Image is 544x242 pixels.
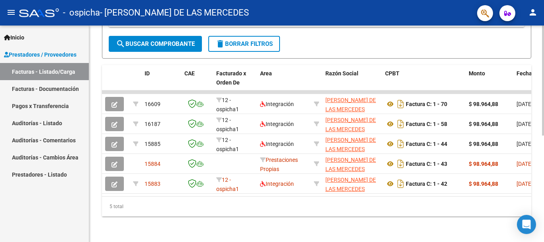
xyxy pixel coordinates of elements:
[517,121,533,127] span: [DATE]
[325,70,358,77] span: Razón Social
[325,97,376,112] span: [PERSON_NAME] DE LAS MERCEDES
[216,97,239,112] span: 12 - ospicha1
[406,181,447,187] strong: Factura C: 1 - 42
[517,101,533,107] span: [DATE]
[325,137,376,152] span: [PERSON_NAME] DE LAS MERCEDES
[395,98,406,110] i: Descargar documento
[257,65,311,100] datatable-header-cell: Area
[395,118,406,130] i: Descargar documento
[216,137,239,152] span: 12 - ospicha1
[216,177,239,192] span: 12 - ospicha1
[184,70,195,77] span: CAE
[517,215,536,234] div: Open Intercom Messenger
[145,121,160,127] span: 16187
[466,65,513,100] datatable-header-cell: Monto
[145,181,160,187] span: 15883
[395,138,406,150] i: Descargar documento
[216,117,239,132] span: 12 - ospicha1
[145,161,160,167] span: 15884
[260,181,294,187] span: Integración
[517,161,533,167] span: [DATE]
[325,157,376,172] span: [PERSON_NAME] DE LAS MERCEDES
[260,141,294,147] span: Integración
[325,155,379,172] div: 27304679560
[181,65,213,100] datatable-header-cell: CAE
[325,96,379,112] div: 27304679560
[141,65,181,100] datatable-header-cell: ID
[469,161,498,167] strong: $ 98.964,88
[116,39,125,49] mat-icon: search
[325,116,379,132] div: 27304679560
[213,65,257,100] datatable-header-cell: Facturado x Orden De
[116,40,195,47] span: Buscar Comprobante
[517,181,533,187] span: [DATE]
[325,136,379,152] div: 27304679560
[385,70,399,77] span: CPBT
[260,70,272,77] span: Area
[469,70,485,77] span: Monto
[145,70,150,77] span: ID
[145,101,160,107] span: 16609
[4,33,24,42] span: Inicio
[216,70,246,86] span: Facturado x Orden De
[469,121,498,127] strong: $ 98.964,88
[395,157,406,170] i: Descargar documento
[109,36,202,52] button: Buscar Comprobante
[406,101,447,107] strong: Factura C: 1 - 70
[208,36,280,52] button: Borrar Filtros
[469,141,498,147] strong: $ 98.964,88
[528,8,538,17] mat-icon: person
[6,8,16,17] mat-icon: menu
[469,101,498,107] strong: $ 98.964,88
[215,39,225,49] mat-icon: delete
[325,177,376,192] span: [PERSON_NAME] DE LAS MERCEDES
[322,65,382,100] datatable-header-cell: Razón Social
[4,50,76,59] span: Prestadores / Proveedores
[260,101,294,107] span: Integración
[325,117,376,132] span: [PERSON_NAME] DE LAS MERCEDES
[382,65,466,100] datatable-header-cell: CPBT
[325,175,379,192] div: 27304679560
[406,121,447,127] strong: Factura C: 1 - 58
[215,40,273,47] span: Borrar Filtros
[469,181,498,187] strong: $ 98.964,88
[63,4,100,22] span: - ospicha
[145,141,160,147] span: 15885
[406,161,447,167] strong: Factura C: 1 - 43
[395,177,406,190] i: Descargar documento
[260,121,294,127] span: Integración
[517,141,533,147] span: [DATE]
[102,197,531,216] div: 5 total
[406,141,447,147] strong: Factura C: 1 - 44
[260,157,298,172] span: Prestaciones Propias
[100,4,249,22] span: - [PERSON_NAME] DE LAS MERCEDES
